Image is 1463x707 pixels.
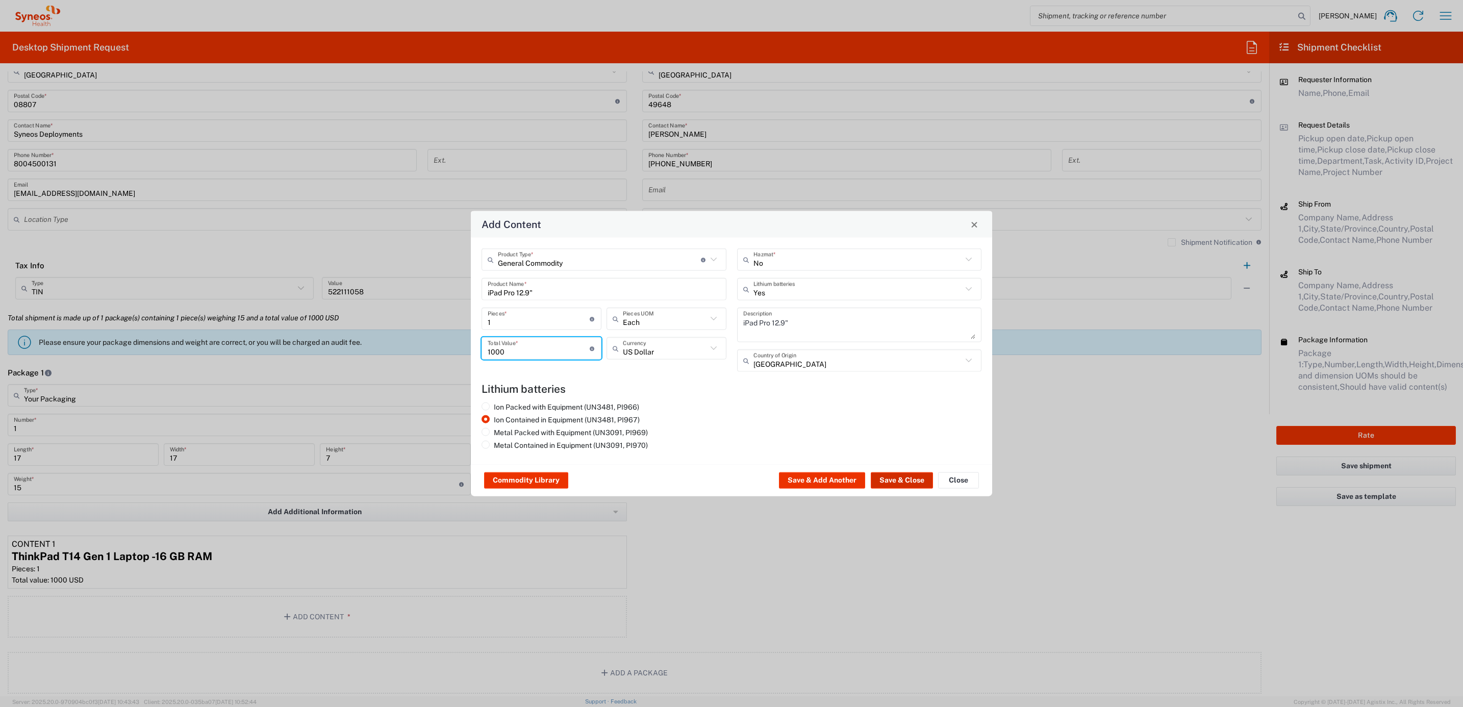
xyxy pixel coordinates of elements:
[871,472,933,489] button: Save & Close
[779,472,865,489] button: Save & Add Another
[482,217,541,232] h4: Add Content
[482,402,639,412] label: Ion Packed with Equipment (UN3481, PI966)
[482,428,648,437] label: Metal Packed with Equipment (UN3091, PI969)
[482,415,640,424] label: Ion Contained in Equipment (UN3481, PI967)
[482,383,981,395] h4: Lithium batteries
[482,441,648,450] label: Metal Contained in Equipment (UN3091, PI970)
[484,472,568,489] button: Commodity Library
[967,217,981,232] button: Close
[938,472,979,489] button: Close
